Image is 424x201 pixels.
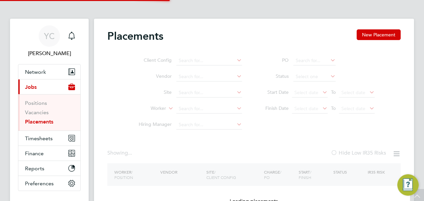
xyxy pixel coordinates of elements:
[18,161,80,176] button: Reports
[25,100,47,106] a: Positions
[128,150,132,156] span: ...
[397,174,419,196] button: Engage Resource Center
[25,165,44,172] span: Reports
[107,150,133,157] div: Showing
[25,109,49,116] a: Vacancies
[25,69,46,75] span: Network
[25,84,37,90] span: Jobs
[25,180,54,187] span: Preferences
[18,64,80,79] button: Network
[25,119,53,125] a: Placements
[18,79,80,94] button: Jobs
[357,29,401,40] button: New Placement
[18,131,80,146] button: Timesheets
[107,29,163,43] h2: Placements
[18,94,80,131] div: Jobs
[18,25,81,57] a: YC[PERSON_NAME]
[18,176,80,191] button: Preferences
[44,32,55,40] span: YC
[18,49,81,57] span: Yazmin Cole
[25,150,44,157] span: Finance
[18,146,80,161] button: Finance
[25,135,53,142] span: Timesheets
[331,150,386,156] label: Hide Low IR35 Risks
